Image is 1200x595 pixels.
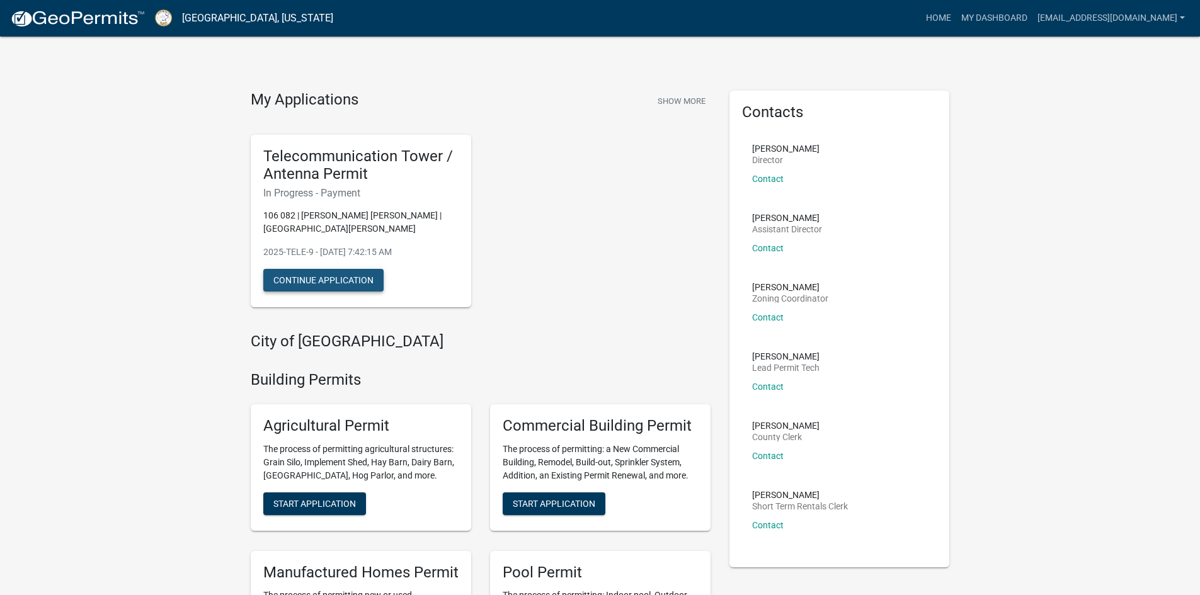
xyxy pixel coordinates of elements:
p: Zoning Coordinator [752,294,828,303]
span: Start Application [273,498,356,508]
h5: Pool Permit [503,564,698,582]
h4: Building Permits [251,371,711,389]
a: Contact [752,520,784,530]
h5: Contacts [742,103,937,122]
a: Contact [752,451,784,461]
a: [EMAIL_ADDRESS][DOMAIN_NAME] [1032,6,1190,30]
p: [PERSON_NAME] [752,352,820,361]
p: [PERSON_NAME] [752,421,820,430]
p: County Clerk [752,433,820,441]
p: [PERSON_NAME] [752,490,848,499]
h6: In Progress - Payment [263,187,459,199]
a: My Dashboard [956,6,1032,30]
a: Contact [752,243,784,253]
h5: Agricultural Permit [263,417,459,435]
p: 106 082 | [PERSON_NAME] [PERSON_NAME] | [GEOGRAPHIC_DATA][PERSON_NAME] [263,209,459,235]
p: Lead Permit Tech [752,363,820,372]
p: 2025-TELE-9 - [DATE] 7:42:15 AM [263,246,459,259]
p: [PERSON_NAME] [752,283,828,292]
a: Contact [752,382,784,392]
p: Short Term Rentals Clerk [752,502,848,511]
p: Assistant Director [752,225,822,234]
button: Start Application [263,492,366,515]
a: Contact [752,312,784,322]
a: [GEOGRAPHIC_DATA], [US_STATE] [182,8,333,29]
p: [PERSON_NAME] [752,213,822,222]
h5: Manufactured Homes Permit [263,564,459,582]
p: The process of permitting agricultural structures: Grain Silo, Implement Shed, Hay Barn, Dairy Ba... [263,443,459,482]
p: [PERSON_NAME] [752,144,820,153]
p: The process of permitting: a New Commercial Building, Remodel, Build-out, Sprinkler System, Addit... [503,443,698,482]
a: Home [921,6,956,30]
img: Putnam County, Georgia [155,9,172,26]
p: Director [752,156,820,164]
h5: Commercial Building Permit [503,417,698,435]
button: Show More [653,91,711,111]
button: Start Application [503,492,605,515]
h5: Telecommunication Tower / Antenna Permit [263,147,459,184]
button: Continue Application [263,269,384,292]
a: Contact [752,174,784,184]
h4: My Applications [251,91,358,110]
h4: City of [GEOGRAPHIC_DATA] [251,332,711,351]
span: Start Application [513,498,595,508]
